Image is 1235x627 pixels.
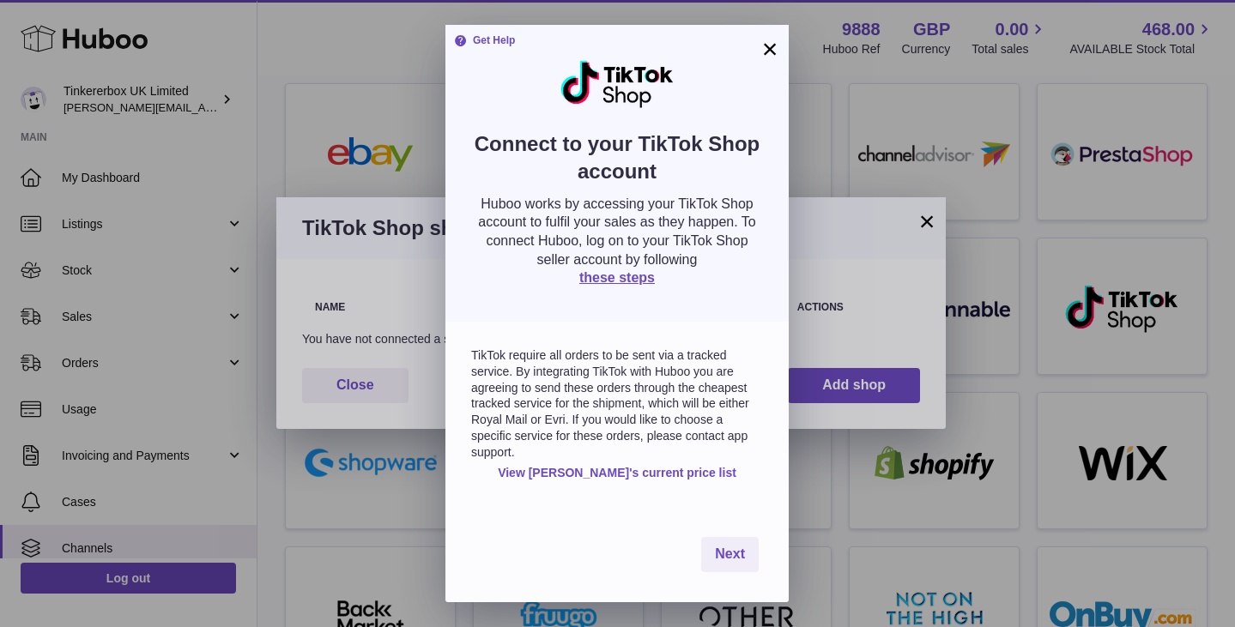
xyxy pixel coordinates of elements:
p: Huboo works by accessing your TikTok Shop account to fulfil your sales as they happen. To connect... [471,195,763,268]
strong: Get Help [454,33,515,47]
button: Next [701,537,759,572]
a: these steps [579,270,655,285]
span: Next [715,546,745,561]
p: TikTok require all orders to be sent via a tracked service. By integrating TikTok with Huboo you ... [471,347,763,461]
button: × [760,39,780,59]
h2: Connect to your TikTok Shop account [471,130,763,195]
img: TikTokShop Logo [560,59,675,109]
a: View [PERSON_NAME]'s current price list [498,465,736,481]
